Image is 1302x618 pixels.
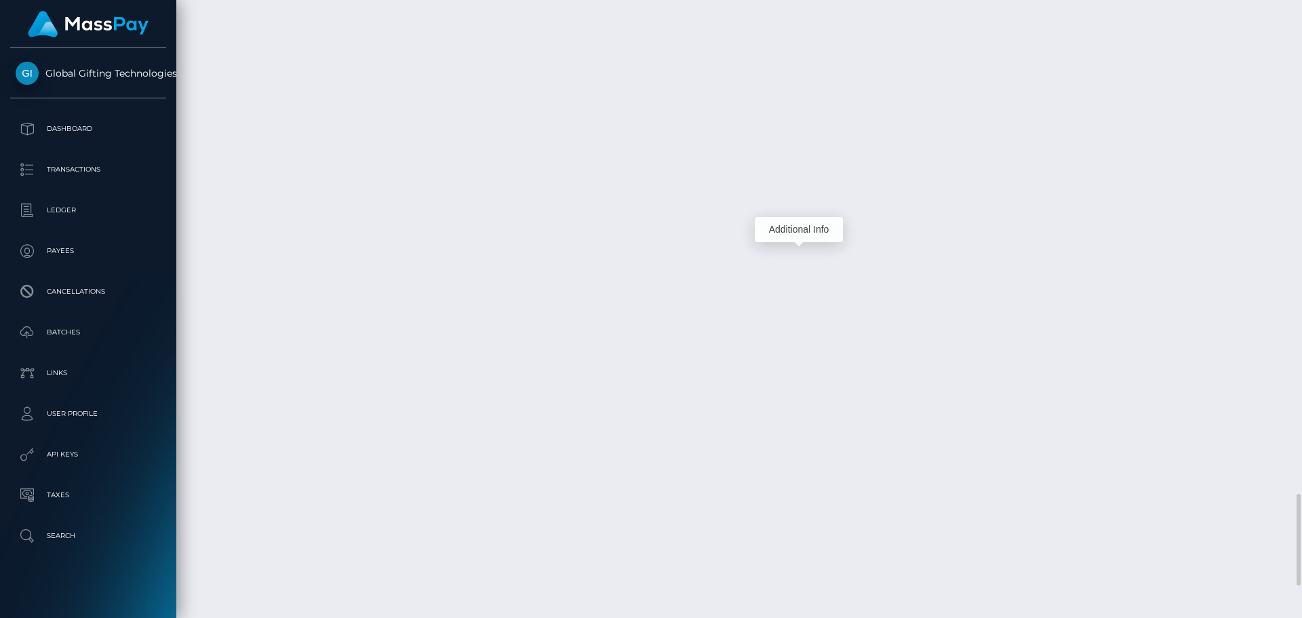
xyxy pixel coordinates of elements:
p: Transactions [16,159,161,180]
a: API Keys [10,438,166,471]
a: Search [10,519,166,553]
a: Links [10,356,166,390]
a: Payees [10,234,166,268]
img: Global Gifting Technologies Inc [16,62,39,85]
span: Global Gifting Technologies Inc [10,67,166,79]
p: Batches [16,322,161,343]
p: Links [16,363,161,383]
p: Payees [16,241,161,261]
a: Dashboard [10,112,166,146]
p: User Profile [16,404,161,424]
a: Cancellations [10,275,166,309]
a: Taxes [10,478,166,512]
p: Search [16,526,161,546]
img: MassPay Logo [28,11,149,37]
p: Dashboard [16,119,161,139]
a: Ledger [10,193,166,227]
p: API Keys [16,444,161,465]
p: Cancellations [16,282,161,302]
p: Taxes [16,485,161,505]
p: Ledger [16,200,161,220]
a: User Profile [10,397,166,431]
a: Batches [10,315,166,349]
div: Additional Info [755,217,843,242]
a: Transactions [10,153,166,187]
